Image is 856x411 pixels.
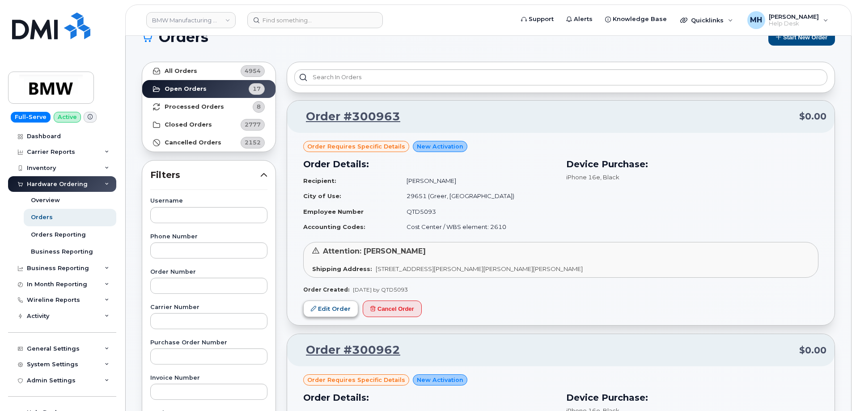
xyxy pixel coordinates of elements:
[303,391,555,404] h3: Order Details:
[398,204,555,220] td: QTD5093
[165,68,197,75] strong: All Orders
[165,103,224,110] strong: Processed Orders
[165,139,221,146] strong: Cancelled Orders
[303,177,336,184] strong: Recipient:
[303,286,349,293] strong: Order Created:
[150,269,267,275] label: Order Number
[142,134,275,152] a: Cancelled Orders2152
[303,157,555,171] h3: Order Details:
[142,98,275,116] a: Processed Orders8
[750,15,762,25] span: MH
[245,138,261,147] span: 2152
[312,265,372,272] strong: Shipping Address:
[142,62,275,80] a: All Orders4954
[566,157,818,171] h3: Device Purchase:
[574,15,593,24] span: Alerts
[691,17,724,24] span: Quicklinks
[245,67,261,75] span: 4954
[768,29,835,46] button: Start New Order
[295,342,400,358] a: Order #300962
[741,11,835,29] div: Melissa Hoye
[566,391,818,404] h3: Device Purchase:
[150,198,267,204] label: Username
[417,142,463,151] span: New Activation
[165,85,207,93] strong: Open Orders
[303,208,364,215] strong: Employee Number
[398,219,555,235] td: Cost Center / WBS element: 2610
[146,12,236,28] a: BMW Manufacturing Co LLC
[600,174,619,181] span: , Black
[417,376,463,384] span: New Activation
[295,109,400,125] a: Order #300963
[257,102,261,111] span: 8
[353,286,408,293] span: [DATE] by QTD5093
[674,11,739,29] div: Quicklinks
[398,173,555,189] td: [PERSON_NAME]
[613,15,667,24] span: Knowledge Base
[799,110,826,123] span: $0.00
[363,301,422,317] button: Cancel Order
[150,305,267,310] label: Carrier Number
[150,169,260,182] span: Filters
[150,234,267,240] label: Phone Number
[142,116,275,134] a: Closed Orders2777
[245,120,261,129] span: 2777
[799,344,826,357] span: $0.00
[566,174,600,181] span: iPhone 16e
[150,340,267,346] label: Purchase Order Number
[515,10,560,28] a: Support
[307,376,405,384] span: Order requires Specific details
[159,30,208,44] span: Orders
[142,80,275,98] a: Open Orders17
[150,375,267,381] label: Invoice Number
[560,10,599,28] a: Alerts
[294,69,827,85] input: Search in orders
[376,265,583,272] span: [STREET_ADDRESS][PERSON_NAME][PERSON_NAME][PERSON_NAME]
[323,247,426,255] span: Attention: [PERSON_NAME]
[247,12,383,28] input: Find something...
[303,301,358,317] a: Edit Order
[398,188,555,204] td: 29651 (Greer, [GEOGRAPHIC_DATA])
[253,85,261,93] span: 17
[599,10,673,28] a: Knowledge Base
[769,20,819,27] span: Help Desk
[817,372,849,404] iframe: Messenger Launcher
[529,15,554,24] span: Support
[165,121,212,128] strong: Closed Orders
[307,142,405,151] span: Order requires Specific details
[303,192,341,199] strong: City of Use:
[769,13,819,20] span: [PERSON_NAME]
[303,223,365,230] strong: Accounting Codes:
